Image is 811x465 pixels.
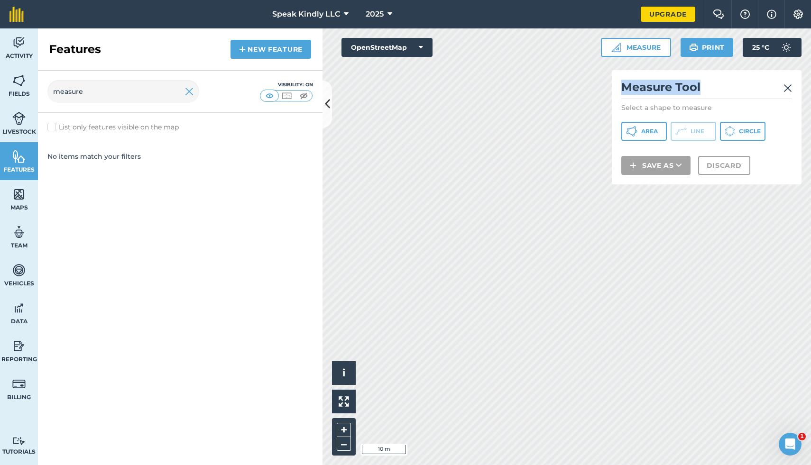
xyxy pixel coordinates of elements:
img: A cog icon [793,9,804,19]
h2: Features [49,42,101,57]
button: OpenStreetMap [341,38,433,57]
img: svg+xml;base64,PHN2ZyB4bWxucz0iaHR0cDovL3d3dy53My5vcmcvMjAwMC9zdmciIHdpZHRoPSI1NiIgaGVpZ2h0PSI2MC... [12,149,26,164]
img: svg+xml;base64,PHN2ZyB4bWxucz0iaHR0cDovL3d3dy53My5vcmcvMjAwMC9zdmciIHdpZHRoPSI1NiIgaGVpZ2h0PSI2MC... [12,187,26,201]
img: svg+xml;base64,PHN2ZyB4bWxucz0iaHR0cDovL3d3dy53My5vcmcvMjAwMC9zdmciIHdpZHRoPSIxNyIgaGVpZ2h0PSIxNy... [767,9,776,20]
img: svg+xml;base64,PD94bWwgdmVyc2lvbj0iMS4wIiBlbmNvZGluZz0idXRmLTgiPz4KPCEtLSBHZW5lcmF0b3I6IEFkb2JlIE... [12,36,26,50]
button: Print [681,38,734,57]
a: Upgrade [641,7,695,22]
input: Search [47,80,199,103]
img: Ruler icon [611,43,621,52]
img: svg+xml;base64,PHN2ZyB4bWxucz0iaHR0cDovL3d3dy53My5vcmcvMjAwMC9zdmciIHdpZHRoPSIxNCIgaGVpZ2h0PSIyNC... [630,160,636,171]
span: Area [641,128,658,135]
a: New feature [230,40,311,59]
span: Speak Kindly LLC [272,9,340,20]
img: A question mark icon [739,9,751,19]
img: svg+xml;base64,PD94bWwgdmVyc2lvbj0iMS4wIiBlbmNvZGluZz0idXRmLTgiPz4KPCEtLSBHZW5lcmF0b3I6IEFkb2JlIE... [12,377,26,391]
iframe: Intercom live chat [779,433,802,456]
img: svg+xml;base64,PHN2ZyB4bWxucz0iaHR0cDovL3d3dy53My5vcmcvMjAwMC9zdmciIHdpZHRoPSI1MCIgaGVpZ2h0PSI0MC... [281,91,293,100]
span: i [342,367,345,379]
img: svg+xml;base64,PHN2ZyB4bWxucz0iaHR0cDovL3d3dy53My5vcmcvMjAwMC9zdmciIHdpZHRoPSI1NiIgaGVpZ2h0PSI2MC... [12,73,26,88]
img: Four arrows, one pointing top left, one top right, one bottom right and the last bottom left [339,396,349,407]
span: 1 [798,433,806,440]
h2: Measure Tool [621,80,792,99]
span: 25 ° C [752,38,769,57]
button: Circle [720,122,765,141]
span: Line [691,128,704,135]
button: Save as [621,156,691,175]
div: Visibility: On [260,81,313,89]
img: Two speech bubbles overlapping with the left bubble in the forefront [713,9,724,19]
img: svg+xml;base64,PD94bWwgdmVyc2lvbj0iMS4wIiBlbmNvZGluZz0idXRmLTgiPz4KPCEtLSBHZW5lcmF0b3I6IEFkb2JlIE... [777,38,796,57]
img: svg+xml;base64,PD94bWwgdmVyc2lvbj0iMS4wIiBlbmNvZGluZz0idXRmLTgiPz4KPCEtLSBHZW5lcmF0b3I6IEFkb2JlIE... [12,437,26,446]
img: svg+xml;base64,PHN2ZyB4bWxucz0iaHR0cDovL3d3dy53My5vcmcvMjAwMC9zdmciIHdpZHRoPSI1MCIgaGVpZ2h0PSI0MC... [298,91,310,100]
button: 25 °C [743,38,802,57]
img: svg+xml;base64,PD94bWwgdmVyc2lvbj0iMS4wIiBlbmNvZGluZz0idXRmLTgiPz4KPCEtLSBHZW5lcmF0b3I6IEFkb2JlIE... [12,263,26,277]
img: svg+xml;base64,PD94bWwgdmVyc2lvbj0iMS4wIiBlbmNvZGluZz0idXRmLTgiPz4KPCEtLSBHZW5lcmF0b3I6IEFkb2JlIE... [12,111,26,126]
button: Line [671,122,716,141]
p: Select a shape to measure [621,103,792,112]
img: svg+xml;base64,PHN2ZyB4bWxucz0iaHR0cDovL3d3dy53My5vcmcvMjAwMC9zdmciIHdpZHRoPSIyMiIgaGVpZ2h0PSIzMC... [783,82,792,94]
img: svg+xml;base64,PD94bWwgdmVyc2lvbj0iMS4wIiBlbmNvZGluZz0idXRmLTgiPz4KPCEtLSBHZW5lcmF0b3I6IEFkb2JlIE... [12,225,26,239]
img: svg+xml;base64,PD94bWwgdmVyc2lvbj0iMS4wIiBlbmNvZGluZz0idXRmLTgiPz4KPCEtLSBHZW5lcmF0b3I6IEFkb2JlIE... [12,301,26,315]
img: svg+xml;base64,PHN2ZyB4bWxucz0iaHR0cDovL3d3dy53My5vcmcvMjAwMC9zdmciIHdpZHRoPSIxNCIgaGVpZ2h0PSIyNC... [239,44,246,55]
div: No items match your filters [38,142,323,171]
span: 2025 [366,9,384,20]
button: Measure [601,38,671,57]
span: Circle [739,128,761,135]
img: svg+xml;base64,PHN2ZyB4bWxucz0iaHR0cDovL3d3dy53My5vcmcvMjAwMC9zdmciIHdpZHRoPSIxOSIgaGVpZ2h0PSIyNC... [689,42,698,53]
img: fieldmargin Logo [9,7,24,22]
button: + [337,423,351,437]
img: svg+xml;base64,PHN2ZyB4bWxucz0iaHR0cDovL3d3dy53My5vcmcvMjAwMC9zdmciIHdpZHRoPSIyMiIgaGVpZ2h0PSIzMC... [185,86,194,97]
img: svg+xml;base64,PD94bWwgdmVyc2lvbj0iMS4wIiBlbmNvZGluZz0idXRmLTgiPz4KPCEtLSBHZW5lcmF0b3I6IEFkb2JlIE... [12,339,26,353]
label: List only features visible on the map [47,122,179,132]
button: Area [621,122,667,141]
img: svg+xml;base64,PHN2ZyB4bWxucz0iaHR0cDovL3d3dy53My5vcmcvMjAwMC9zdmciIHdpZHRoPSI1MCIgaGVpZ2h0PSI0MC... [264,91,276,100]
button: Discard [698,156,750,175]
button: i [332,361,356,385]
button: – [337,437,351,451]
